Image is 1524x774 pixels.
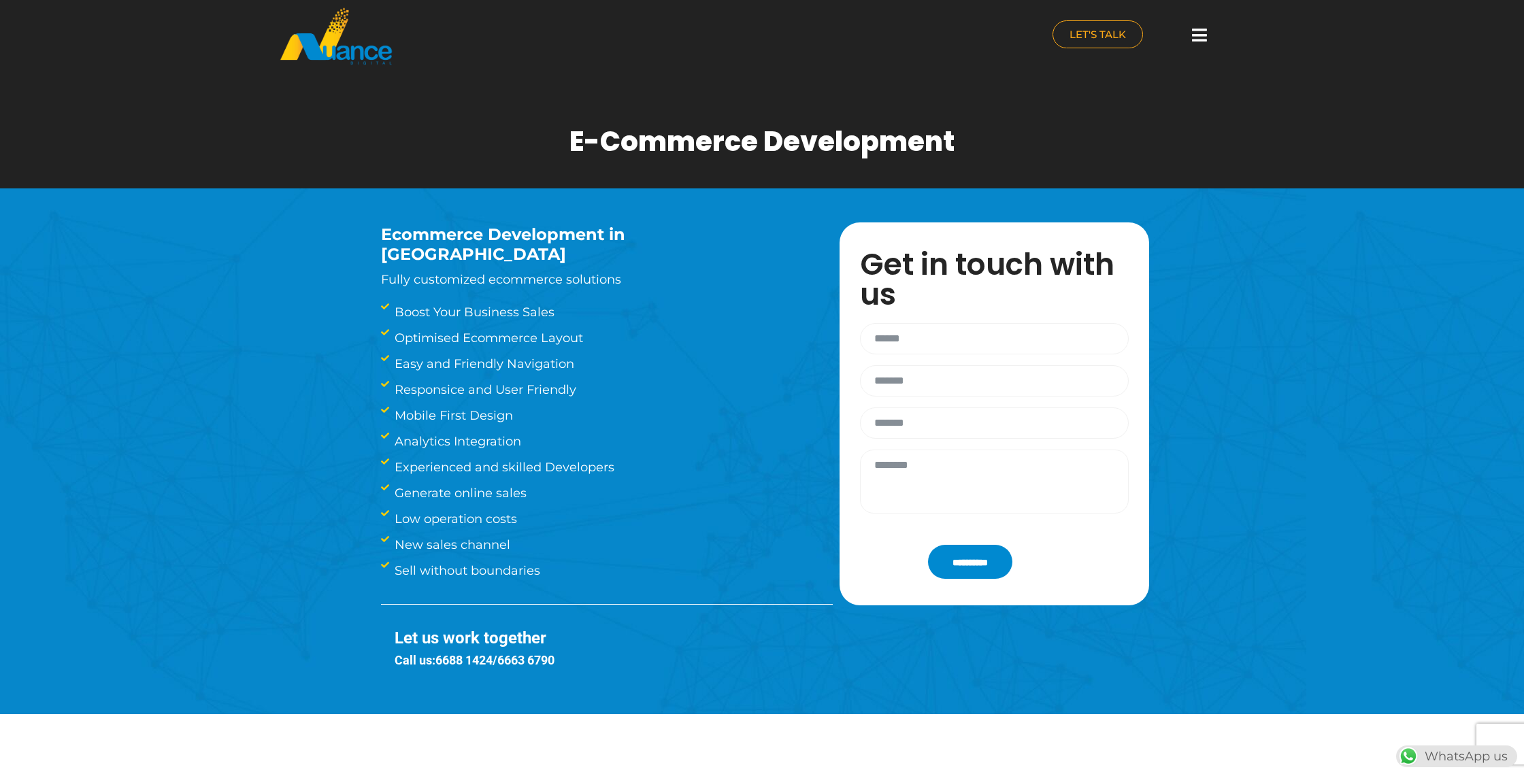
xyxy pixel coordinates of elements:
form: Contact form [853,323,1136,579]
h3: Ecommerce Development in [GEOGRAPHIC_DATA] [381,225,799,265]
h3: Let us work together [395,628,833,648]
img: WhatsApp [1397,745,1419,767]
img: nuance-qatar_logo [279,7,393,66]
span: Low operation costs [391,509,517,528]
span: Analytics Integration [391,432,521,451]
a: nuance-qatar_logo [279,7,755,66]
a: WhatsAppWhatsApp us [1396,749,1517,764]
span: Easy and Friendly Navigation [391,354,574,373]
span: Responsice and User Friendly [391,380,576,399]
span: LET'S TALK [1070,29,1126,39]
h1: E-Commerce Development [569,125,955,158]
h4: Call us: / [395,653,833,668]
span: Experienced and skilled Developers [391,458,614,477]
div: Fully customized ecommerce solutions [381,225,799,289]
div: WhatsApp us [1396,745,1517,767]
span: Sell without boundaries [391,561,540,580]
a: LET'S TALK [1053,20,1143,48]
span: Optimised Ecommerce Layout [391,329,583,348]
span: Mobile First Design [391,406,513,425]
span: Generate online sales [391,484,527,503]
h3: Get in touch with us [860,250,1142,309]
a: 6663 6790 [497,653,554,667]
span: Boost Your Business Sales [391,303,554,322]
a: 6688 1424 [435,653,493,667]
span: New sales channel [391,535,510,554]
